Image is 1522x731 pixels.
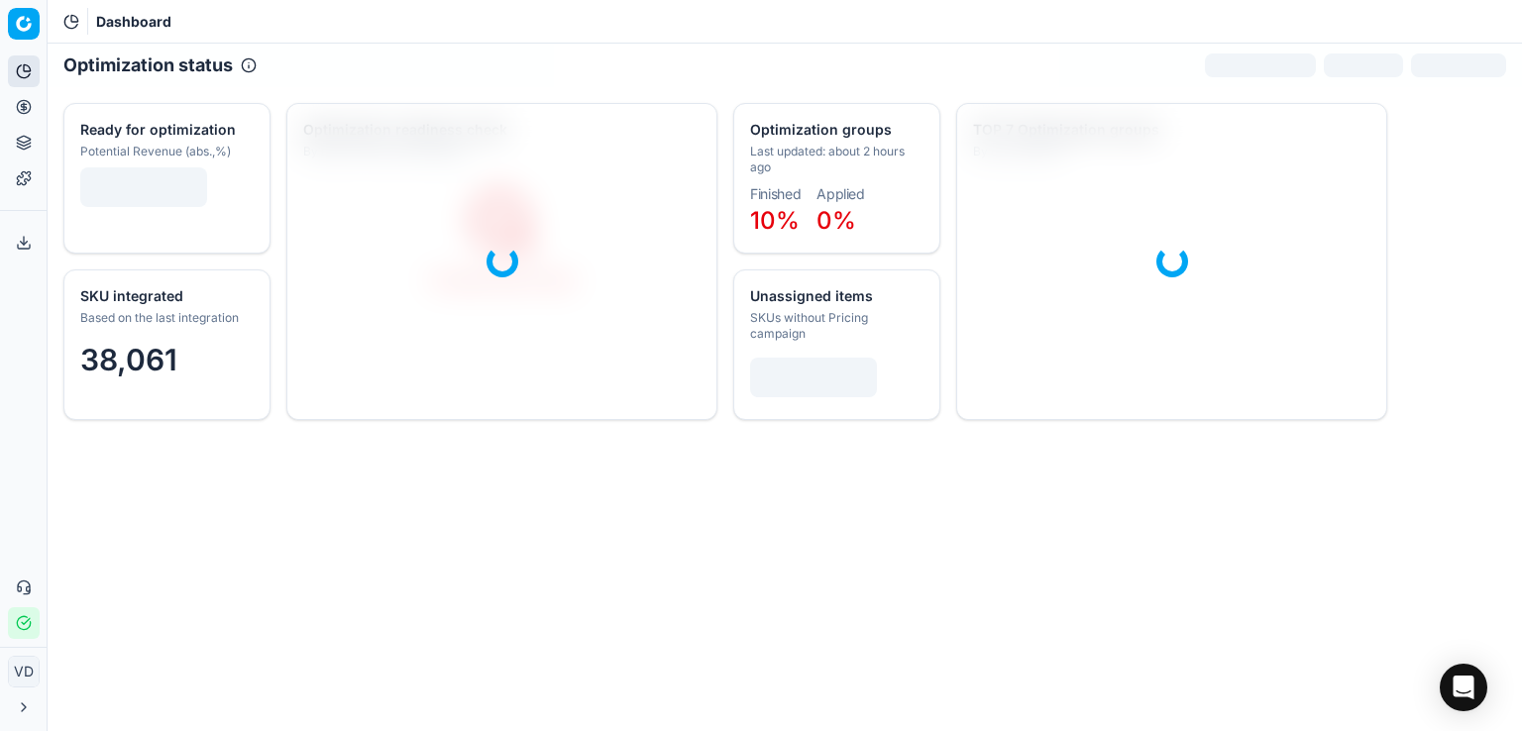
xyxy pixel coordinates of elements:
div: Last updated: about 2 hours ago [750,144,920,175]
button: VD [8,656,40,687]
span: 38,061 [80,342,177,377]
h2: Optimization status [63,52,233,79]
dt: Applied [816,187,865,201]
span: Dashboard [96,12,171,32]
div: Open Intercom Messenger [1440,664,1487,711]
div: Unassigned items [750,286,920,306]
div: Based on the last integration [80,310,250,326]
div: Potential Revenue (abs.,%) [80,144,250,159]
span: VD [9,657,39,686]
span: 0% [816,206,856,235]
div: SKUs without Pricing campaign [750,310,920,342]
span: 10% [750,206,800,235]
nav: breadcrumb [96,12,171,32]
div: Optimization groups [750,120,920,140]
div: SKU integrated [80,286,250,306]
div: Ready for optimization [80,120,250,140]
dt: Finished [750,187,801,201]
